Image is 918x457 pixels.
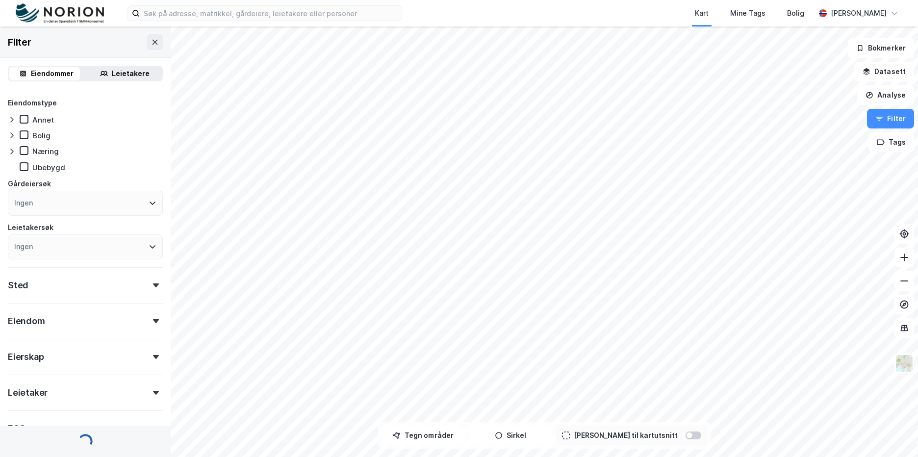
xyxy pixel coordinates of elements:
input: Søk på adresse, matrikkel, gårdeiere, leietakere eller personer [140,6,402,21]
div: Bolig [787,7,804,19]
div: Mine Tags [730,7,765,19]
img: norion-logo.80e7a08dc31c2e691866.png [16,3,104,24]
div: Kart [695,7,709,19]
div: [PERSON_NAME] [831,7,887,19]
